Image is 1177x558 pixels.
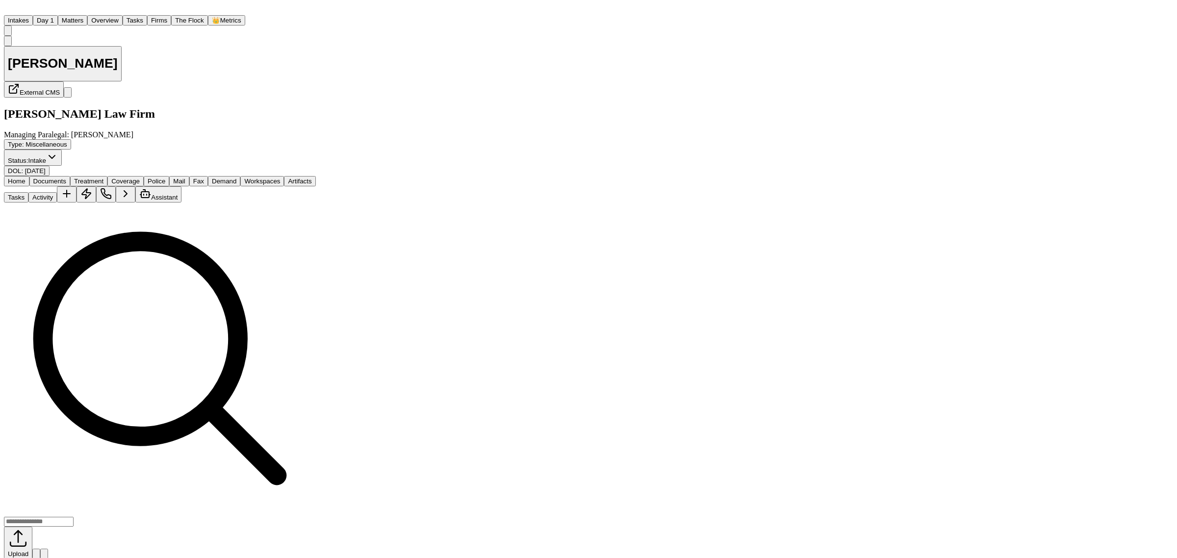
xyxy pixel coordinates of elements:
[288,178,311,185] span: Artifacts
[171,16,208,24] a: The Flock
[208,16,245,24] a: crownMetrics
[71,130,133,139] span: [PERSON_NAME]
[33,15,58,25] button: Day 1
[58,16,87,24] a: Matters
[4,36,12,46] button: Copy Matter ID
[208,15,245,25] button: crownMetrics
[33,178,66,185] span: Documents
[147,16,171,24] a: Firms
[28,157,46,164] span: Intake
[4,16,33,24] a: Intakes
[4,139,71,150] button: Edit Type: Miscellaneous
[220,17,241,24] span: Metrics
[4,130,69,139] span: Managing Paralegal:
[212,17,220,24] span: crown
[4,46,122,82] button: Edit matter name
[8,157,28,164] span: Status:
[123,16,147,24] a: Tasks
[26,141,67,148] span: Miscellaneous
[4,4,16,13] img: Finch Logo
[4,150,62,166] button: Change status from Intake
[25,167,46,175] span: [DATE]
[4,192,28,203] button: Tasks
[58,15,87,25] button: Matters
[4,107,316,121] h2: [PERSON_NAME] Law Firm
[148,178,165,185] span: Police
[4,517,74,527] input: Search files
[147,15,171,25] button: Firms
[135,186,181,203] button: Assistant
[4,166,50,176] button: Edit DOL: 2025-06-26
[96,186,116,203] button: Make a Call
[4,81,64,98] button: External CMS
[151,194,178,201] span: Assistant
[212,178,236,185] span: Demand
[74,178,103,185] span: Treatment
[8,56,118,71] h1: [PERSON_NAME]
[8,167,23,175] span: DOL :
[87,16,123,24] a: Overview
[8,141,24,148] span: Type :
[8,178,26,185] span: Home
[4,6,16,15] a: Home
[171,15,208,25] button: The Flock
[33,16,58,24] a: Day 1
[87,15,123,25] button: Overview
[57,186,77,203] button: Add Task
[77,186,96,203] button: Create Immediate Task
[20,89,60,96] span: External CMS
[173,178,185,185] span: Mail
[123,15,147,25] button: Tasks
[193,178,204,185] span: Fax
[111,178,140,185] span: Coverage
[4,15,33,25] button: Intakes
[244,178,280,185] span: Workspaces
[28,192,57,203] button: Activity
